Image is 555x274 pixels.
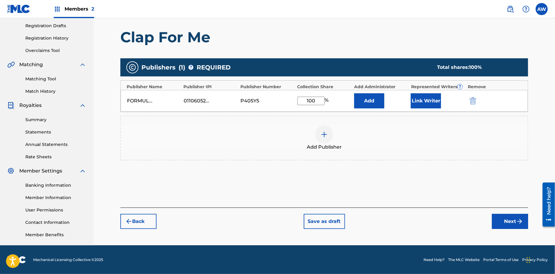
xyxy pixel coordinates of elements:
[129,64,136,71] img: publishers
[411,93,441,108] button: Link Writer
[297,84,351,90] div: Collection Share
[7,256,26,263] img: logo
[25,154,86,160] a: Rate Sheets
[125,218,132,225] img: 7ee5dd4eb1f8a8e3ef2f.svg
[79,167,86,175] img: expand
[307,143,342,151] span: Add Publisher
[25,23,86,29] a: Registration Drafts
[520,3,532,15] div: Help
[184,84,238,90] div: Publisher IPI
[536,3,548,15] div: User Menu
[25,76,86,82] a: Matching Tool
[458,84,462,89] span: ?
[65,5,94,12] span: Members
[7,5,30,13] img: MLC Logo
[448,257,480,263] a: The MLC Website
[25,141,86,148] a: Annual Statements
[120,28,528,46] h1: Clap For Me
[527,251,530,269] div: Drag
[522,5,530,13] img: help
[25,129,86,135] a: Statements
[240,84,294,90] div: Publisher Number
[525,245,555,274] iframe: Chat Widget
[516,218,523,225] img: f7272a7cc735f4ea7f67.svg
[25,47,86,54] a: Overclaims Tool
[79,61,86,68] img: expand
[91,6,94,12] span: 2
[7,102,14,109] img: Royalties
[538,180,555,229] iframe: Resource Center
[25,195,86,201] a: Member Information
[504,3,516,15] a: Public Search
[7,61,15,68] img: Matching
[141,63,176,72] span: Publishers
[19,61,43,68] span: Matching
[25,182,86,189] a: Banking Information
[25,232,86,238] a: Member Benefits
[54,5,61,13] img: Top Rightsholders
[469,64,482,70] span: 100 %
[79,102,86,109] img: expand
[25,88,86,95] a: Match History
[492,214,528,229] button: Next
[19,102,42,109] span: Royalties
[437,64,516,71] div: Total shares:
[25,219,86,226] a: Contact Information
[25,117,86,123] a: Summary
[25,207,86,213] a: User Permissions
[483,257,519,263] a: Portal Terms of Use
[189,65,193,70] span: ?
[25,35,86,41] a: Registration History
[325,97,330,105] span: %
[304,214,345,229] button: Save as draft
[120,214,157,229] button: Back
[522,257,548,263] a: Privacy Policy
[423,257,445,263] a: Need Help?
[321,131,328,138] img: add
[127,84,181,90] div: Publisher Name
[507,5,514,13] img: search
[468,84,522,90] div: Remove
[354,84,408,90] div: Add Administrator
[33,257,103,263] span: Mechanical Licensing Collective © 2025
[197,63,231,72] span: REQUIRED
[7,167,14,175] img: Member Settings
[354,93,384,108] button: Add
[179,63,185,72] span: ( 1 )
[411,84,465,90] div: Represented Writers
[470,97,476,105] img: 12a2ab48e56ec057fbd8.svg
[19,167,62,175] span: Member Settings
